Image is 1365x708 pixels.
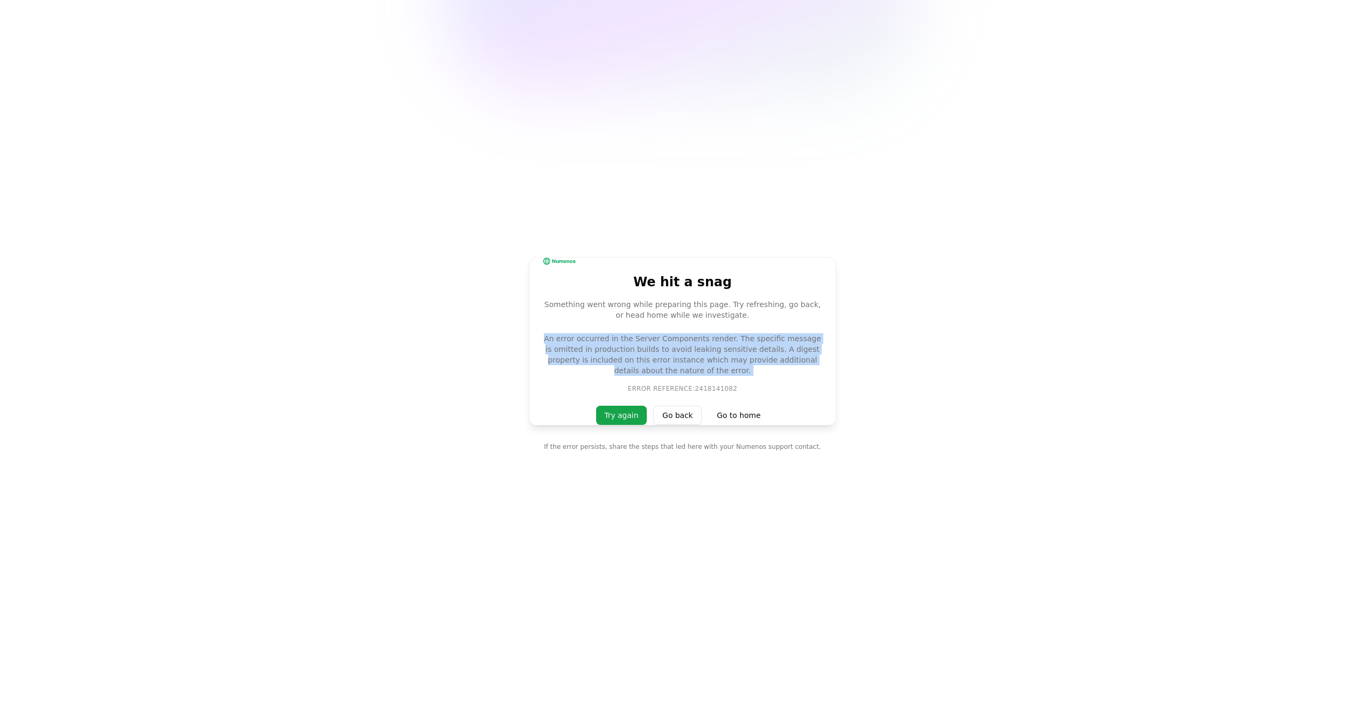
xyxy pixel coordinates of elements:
p: An error occurred in the Server Components render. The specific message is omitted in production ... [542,333,823,376]
div: We hit a snag [542,273,823,291]
button: Go back [653,406,702,425]
img: Numenos [542,258,576,265]
a: Go to home [708,406,769,425]
div: Something went wrong while preparing this page. Try refreshing, go back, or head home while we in... [542,299,823,320]
button: Try again [596,406,647,425]
p: If the error persists, share the steps that led here with your Numenos support contact. [544,442,821,451]
p: Error reference: 2418141082 [542,384,823,393]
